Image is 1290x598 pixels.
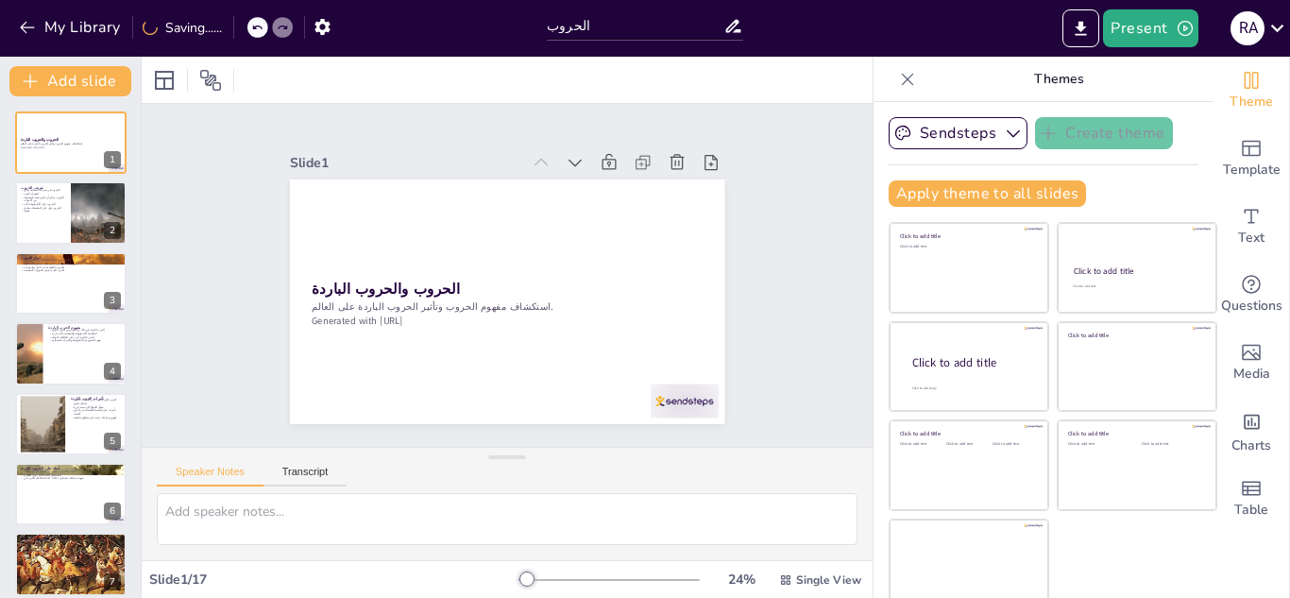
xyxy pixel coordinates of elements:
[1062,9,1099,47] button: Export to PowerPoint
[1238,228,1265,248] span: Text
[21,143,121,146] p: استكشاف مفهوم الحروب وتأثير الحروب الباردة على العالم.
[71,408,121,415] p: تأثيرات على التنمية الاقتصادية في الدول النامية
[15,252,127,315] div: 3
[21,269,121,273] p: الحرب الباردة تتميز بالتوترات السياسية
[21,137,59,142] strong: الحروب والحروب الباردة
[21,536,121,541] p: الدروس المستفادة من الحروب
[71,405,121,409] p: سباق التسلح كان سمة بارزة
[1233,364,1270,384] span: Media
[900,232,1035,240] div: Click to add title
[719,571,764,589] div: 24 %
[21,188,65,195] p: الحروب هي صراعات مسلحة تؤدي لتغييرات كبيرة
[1103,9,1197,47] button: Present
[900,430,1035,437] div: Click to add title
[1214,397,1289,465] div: Add charts and graphs
[327,180,652,421] p: استكشاف مفهوم الحروب وتأثير الحروب الباردة على العالم.
[946,442,989,447] div: Click to add text
[1230,92,1273,112] span: Theme
[21,539,121,543] p: أهمية الحوار والتفاوض
[15,111,127,174] div: 1
[199,69,222,92] span: Position
[21,477,121,481] p: الحرب في [GEOGRAPHIC_DATA] شهدت تدخلات عسكرية
[21,543,121,547] p: ضرورة فهم أسباب النزاعات
[1221,296,1282,316] span: Questions
[157,466,263,487] button: Speaker Notes
[1214,329,1289,397] div: Add images, graphics, shapes or video
[15,393,127,455] div: 5
[14,12,128,43] button: My Library
[392,49,589,199] div: Slide 1
[1074,265,1199,277] div: Click to add title
[21,196,65,202] p: الحروب يمكن أن تكون نتيجة لمجموعة من الأسباب
[21,202,65,206] p: الحروب تترك آثارًا طويلة الأمد
[900,442,942,447] div: Click to add text
[889,117,1027,149] button: Sendsteps
[912,386,1031,391] div: Click to add body
[21,473,121,477] p: أفغانستان كانت ساحة أخرى للصراع
[21,550,121,554] p: تعزيز التنمية المستدامة
[21,470,121,473] p: الحرب في [GEOGRAPHIC_DATA] كانت مثالًا بارزًا
[104,222,121,239] div: 2
[1234,500,1268,521] span: Table
[1214,261,1289,329] div: Get real-time input from your audience
[912,355,1033,371] div: Click to add title
[21,145,121,149] p: Generated with [URL]
[21,255,121,261] p: أنواع الحروب
[21,547,121,551] p: أهمية التعاون الدولي
[48,333,121,336] p: المنافسة الأيديولوجية والسياسية كانت بارزة
[263,466,348,487] button: Transcript
[9,66,131,96] button: Add slide
[15,463,127,525] div: 6
[71,398,121,404] p: الحرب الباردة أثرت على العلاقات الدولية بشكل عميق
[104,151,121,168] div: 1
[318,191,643,432] p: Generated with [URL]
[48,329,121,333] p: الحرب الباردة هي حالة من التوتر بين الدول الكبرى
[21,184,65,190] p: تعريف الحروب
[15,533,127,595] div: 7
[71,395,121,401] p: تأثيرات الحرب الباردة
[149,65,179,95] div: Layout
[923,57,1195,102] p: Themes
[993,442,1035,447] div: Click to add text
[48,339,121,343] p: جهود التفوق في التكنولوجيا والقدرات العسكرية
[1035,117,1173,149] button: Create theme
[796,572,861,588] span: Single View
[1231,436,1271,456] span: Charts
[900,245,1035,249] div: Click to add text
[1231,11,1265,45] div: R A
[48,335,121,339] p: الحرب الباردة أثرت على العلاقات الدولية
[104,433,121,450] div: 5
[1068,331,1203,338] div: Click to add title
[1142,442,1201,447] div: Click to add text
[21,466,121,471] p: أمثلة على الحروب الباردة
[104,503,121,520] div: 6
[143,19,222,37] div: Saving......
[15,181,127,244] div: 2
[149,571,518,589] div: Slide 1 / 17
[1223,160,1281,180] span: Template
[104,573,121,590] div: 7
[1231,9,1265,47] button: R A
[1073,284,1198,289] div: Click to add text
[21,262,121,265] p: الحروب التقليدية تتميز بالصراعات العسكرية المباشرة
[1068,442,1128,447] div: Click to add text
[547,12,723,40] input: Insert title
[1214,465,1289,533] div: Add a table
[21,259,121,263] p: أنواع الحروب تشمل التقليدية والأهلية والباردة
[21,265,121,269] p: الحروب الأهلية تحدث داخل دولة واحدة
[889,180,1086,207] button: Apply theme to all slides
[1214,57,1289,125] div: Change the overall theme
[104,363,121,380] div: 4
[71,416,121,419] p: ظهور صراعات جديدة في مناطق مختلفة
[1214,193,1289,261] div: Add text boxes
[104,292,121,309] div: 3
[48,325,121,331] p: مفهوم الحرب الباردة
[335,163,467,266] strong: الحروب والحروب الباردة
[21,206,65,213] p: الحروب تؤثر على المجتمعات بطرق عميقة
[15,322,127,384] div: 4
[1214,125,1289,193] div: Add ready made slides
[1068,430,1203,437] div: Click to add title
